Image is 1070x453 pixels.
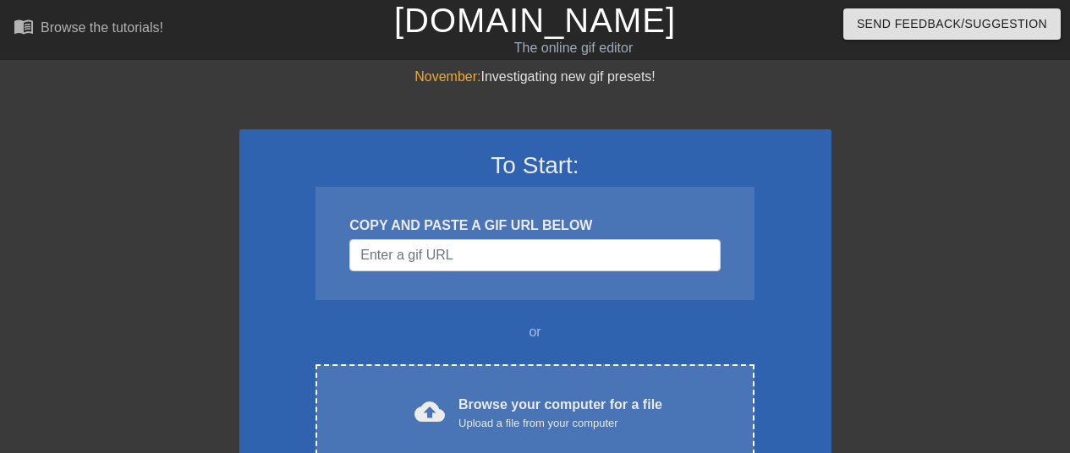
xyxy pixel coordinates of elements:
[458,395,662,432] div: Browse your computer for a file
[843,8,1061,40] button: Send Feedback/Suggestion
[14,16,34,36] span: menu_book
[414,396,445,427] span: cloud_upload
[239,67,831,87] div: Investigating new gif presets!
[349,239,720,271] input: Username
[365,38,782,58] div: The online gif editor
[414,69,480,84] span: November:
[41,20,163,35] div: Browse the tutorials!
[458,415,662,432] div: Upload a file from your computer
[14,16,163,42] a: Browse the tutorials!
[349,216,720,236] div: COPY AND PASTE A GIF URL BELOW
[283,322,787,342] div: or
[394,2,676,39] a: [DOMAIN_NAME]
[857,14,1047,35] span: Send Feedback/Suggestion
[261,151,809,180] h3: To Start:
